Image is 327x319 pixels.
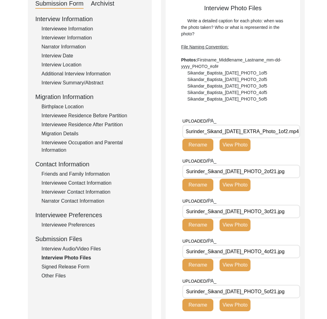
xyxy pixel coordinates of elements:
[41,197,144,205] div: Narrator Contact Information
[35,234,144,244] div: Submission Files
[35,159,144,169] div: Contact Information
[41,188,144,196] div: Interviewer Contact Information
[41,112,144,119] div: Interviewee Residence Before Partition
[220,179,251,191] button: View Photo
[182,219,213,231] button: Rename
[207,278,216,284] span: PA_
[35,14,144,24] div: Interview Information
[220,299,251,311] button: View Photo
[41,25,144,33] div: Interviewee Information
[41,170,144,178] div: Friends and Family Information
[41,263,144,271] div: Signed Release Form
[182,199,207,204] span: UPLOADED/
[41,272,144,280] div: Other Files
[41,245,144,253] div: Interview Audio/Video Files
[182,159,207,164] span: UPLOADED/
[41,254,144,262] div: Interview Photo Files
[41,79,144,87] div: Interview Summary/Abstract
[41,221,144,229] div: Interviewee Preferences
[166,3,300,102] div: Interview Photo Files
[182,239,207,244] span: UPLOADED/
[181,18,285,102] div: Write a detailed caption for each photo: when was the photo taken? Who or what is represented in ...
[181,44,229,49] span: File Naming Convention:
[41,121,144,128] div: Interviewee Residence After Partition
[207,198,216,204] span: PA_
[182,279,207,284] span: UPLOADED/
[207,238,216,244] span: PA_
[207,158,216,164] span: PA_
[41,139,144,154] div: Interviewee Occupation and Parental Information
[41,130,144,137] div: Migration Details
[41,34,144,42] div: Interviewer Information
[181,57,197,62] b: Photos:
[41,43,144,51] div: Narrator Information
[207,118,216,124] span: PA_
[182,119,207,124] span: UPLOADED/
[182,259,213,271] button: Rename
[182,179,213,191] button: Rename
[41,52,144,60] div: Interview Date
[220,219,251,231] button: View Photo
[41,179,144,187] div: Interviewee Contact Information
[35,210,144,220] div: Interviewee Preferences
[41,103,144,110] div: Birthplace Location
[182,139,213,151] button: Rename
[35,92,144,101] div: Migration Information
[41,61,144,69] div: Interview Location
[220,139,251,151] button: View Photo
[41,70,144,78] div: Additional Interview Information
[182,299,213,311] button: Rename
[220,259,251,271] button: View Photo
